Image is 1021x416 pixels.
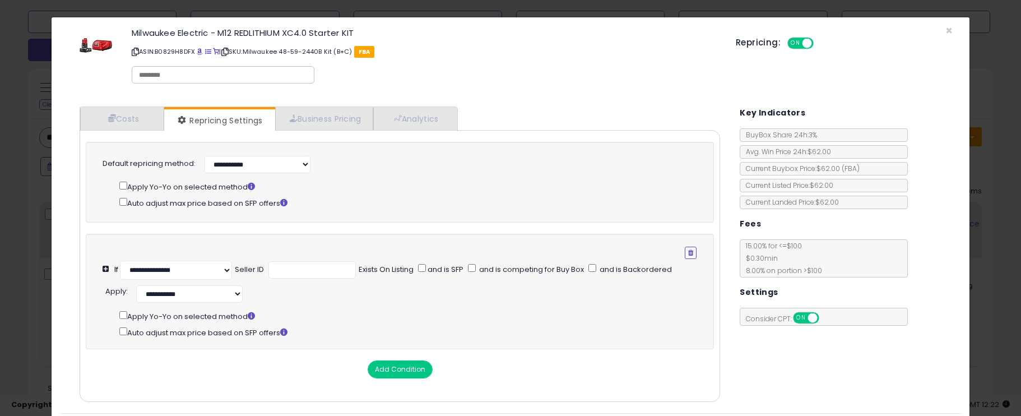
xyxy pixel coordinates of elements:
[740,130,817,140] span: BuyBox Share 24h: 3%
[945,22,953,39] span: ×
[740,197,839,207] span: Current Landed Price: $62.00
[373,107,456,130] a: Analytics
[740,241,822,275] span: 15.00 % for <= $100
[740,217,761,231] h5: Fees
[740,106,805,120] h5: Key Indicators
[598,264,672,275] span: and is Backordered
[359,265,414,275] div: Exists On Listing
[354,46,375,58] span: FBA
[197,47,203,56] a: BuyBox page
[368,360,433,378] button: Add Condition
[740,147,831,156] span: Avg. Win Price 24h: $62.00
[105,286,126,297] span: Apply
[235,265,264,275] div: Seller ID
[80,107,164,130] a: Costs
[740,314,834,323] span: Consider CPT:
[205,47,211,56] a: All offer listings
[740,181,833,190] span: Current Listed Price: $62.00
[740,266,822,275] span: 8.00 % on portion > $100
[811,39,829,48] span: OFF
[79,29,113,62] img: 41OWgKmYa-L._SL60_.jpg
[119,179,697,193] div: Apply Yo-Yo on selected method
[103,159,196,169] label: Default repricing method:
[788,39,802,48] span: ON
[740,253,778,263] span: $0.30 min
[426,264,463,275] span: and is SFP
[132,43,719,61] p: ASIN: B0829H8DFX | SKU: Milwaukee 48-59-2440B Kit (B+C)
[105,283,128,297] div: :
[842,164,860,173] span: ( FBA )
[119,325,708,339] div: Auto adjust max price based on SFP offers
[740,164,860,173] span: Current Buybox Price:
[132,29,719,37] h3: Milwaukee Electric - M12 REDLITHIUM XC4.0 Starter KIT
[816,164,860,173] span: $62.00
[795,313,809,323] span: ON
[119,309,708,322] div: Apply Yo-Yo on selected method
[275,107,373,130] a: Business Pricing
[818,313,836,323] span: OFF
[736,38,781,47] h5: Repricing:
[213,47,219,56] a: Your listing only
[477,264,584,275] span: and is competing for Buy Box
[164,109,274,132] a: Repricing Settings
[740,285,778,299] h5: Settings
[688,249,693,256] i: Remove Condition
[119,196,697,209] div: Auto adjust max price based on SFP offers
